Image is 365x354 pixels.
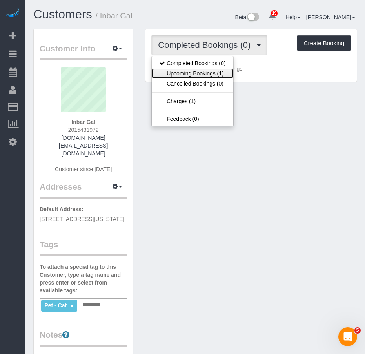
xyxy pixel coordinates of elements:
a: 19 [265,8,280,25]
a: Beta [235,14,260,20]
a: × [70,303,74,309]
a: [PERSON_NAME] [306,14,355,20]
a: Cancelled Bookings (0) [152,78,233,89]
p: Customer has 0 Completed Bookings [151,65,351,73]
a: Charges (1) [152,96,233,106]
img: Automaid Logo [5,8,20,19]
span: 2015431972 [68,127,99,133]
a: Completed Bookings (0) [152,58,233,68]
a: [DOMAIN_NAME][EMAIL_ADDRESS][DOMAIN_NAME] [59,135,108,157]
span: 5 [354,327,361,334]
a: Customers [33,7,92,21]
label: To attach a special tag to this Customer, type a tag name and press enter or select from availabl... [40,263,127,294]
a: Upcoming Bookings (1) [152,68,233,78]
span: Customer since [DATE] [55,166,112,172]
span: Pet - Cat [44,302,67,308]
strong: Inbar Gal [71,119,95,125]
button: Create Booking [297,35,351,51]
img: New interface [246,13,259,23]
span: [STREET_ADDRESS][US_STATE] [40,216,125,222]
a: Help [285,14,301,20]
span: Completed Bookings (0) [158,40,254,50]
label: Default Address: [40,205,84,213]
iframe: Intercom live chat [338,327,357,346]
a: Feedback (0) [152,114,233,124]
button: Completed Bookings (0) [151,35,267,55]
legend: Tags [40,239,127,256]
small: / Inbar Gal [96,11,133,20]
legend: Notes [40,329,127,347]
span: 19 [271,10,278,16]
legend: Customer Info [40,43,127,60]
